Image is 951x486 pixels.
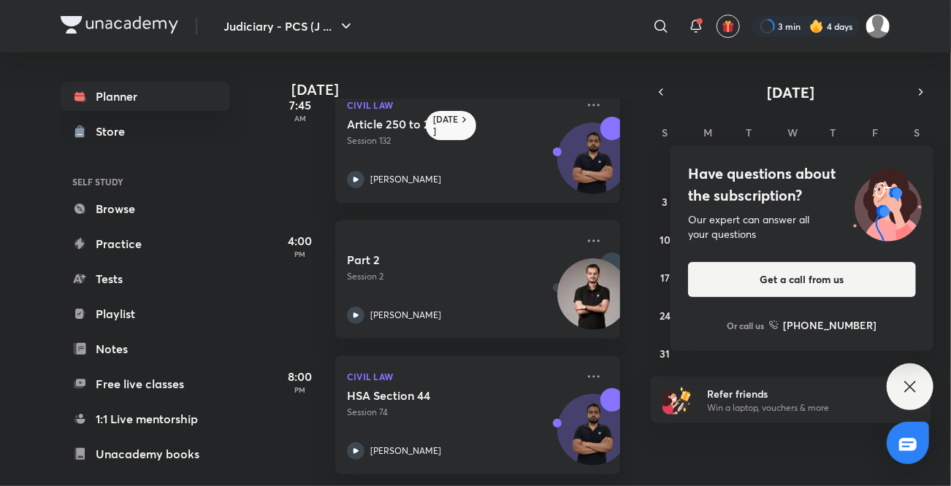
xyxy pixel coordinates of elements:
button: August 10, 2025 [654,228,677,251]
p: Win a laptop, vouchers & more [707,401,887,414]
div: Store [96,123,134,140]
h6: SELF STUDY [61,169,230,194]
button: August 31, 2025 [654,342,677,365]
button: August 3, 2025 [654,190,677,213]
img: Avatar [558,402,628,472]
abbr: Thursday [830,126,836,139]
a: Planner [61,82,230,111]
h5: 8:00 [271,368,329,385]
a: Store [61,117,230,146]
a: Browse [61,194,230,223]
h5: 7:45 [271,96,329,114]
p: Or call us [727,319,765,332]
img: ttu_illustration_new.svg [841,163,933,242]
button: [DATE] [671,82,911,102]
div: Our expert can answer all your questions [688,212,916,242]
img: Avatar [558,131,628,201]
button: Get a call from us [688,262,916,297]
abbr: Monday [703,126,712,139]
h6: Refer friends [707,386,887,401]
h5: 4:00 [271,232,329,250]
button: August 24, 2025 [654,304,677,327]
h5: HSA Section 44 [347,388,529,403]
a: Playlist [61,299,230,328]
a: Unacademy books [61,439,230,468]
p: PM [271,385,329,394]
p: Session 132 [347,134,576,147]
h5: Article 250 to 261 [347,117,529,131]
img: Company Logo [61,16,178,34]
abbr: Friday [872,126,878,139]
abbr: Wednesday [787,126,798,139]
abbr: August 17, 2025 [660,271,670,285]
a: Notes [61,334,230,363]
p: [PERSON_NAME] [370,444,441,458]
img: referral [662,385,692,414]
p: Civil Law [347,368,576,385]
p: AM [271,114,329,123]
p: [PERSON_NAME] [370,309,441,322]
img: streak [809,19,824,34]
button: August 17, 2025 [654,266,677,289]
span: [DATE] [768,82,815,102]
a: Company Logo [61,16,178,37]
p: Session 2 [347,270,576,283]
p: Civil Law [347,96,576,114]
h4: Have questions about the subscription? [688,163,916,207]
a: Free live classes [61,369,230,398]
a: Tests [61,264,230,293]
p: Session 74 [347,406,576,419]
button: avatar [717,15,740,38]
abbr: August 31, 2025 [660,347,671,360]
a: [PHONE_NUMBER] [769,317,877,333]
abbr: Sunday [662,126,668,139]
h6: [PHONE_NUMBER] [784,317,877,333]
a: 1:1 Live mentorship [61,404,230,433]
abbr: Tuesday [746,126,752,139]
p: PM [271,250,329,258]
abbr: August 24, 2025 [660,309,671,323]
h4: [DATE] [291,81,635,99]
h6: [DATE] [433,114,459,137]
button: Judiciary - PCS (J ... [215,12,364,41]
a: Practice [61,229,230,258]
abbr: Saturday [914,126,920,139]
abbr: August 3, 2025 [662,195,668,209]
img: avatar [722,20,735,33]
h5: Part 2 [347,252,529,267]
p: [PERSON_NAME] [370,173,441,186]
img: Shivangee Singh [866,14,890,39]
abbr: August 10, 2025 [660,233,671,247]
